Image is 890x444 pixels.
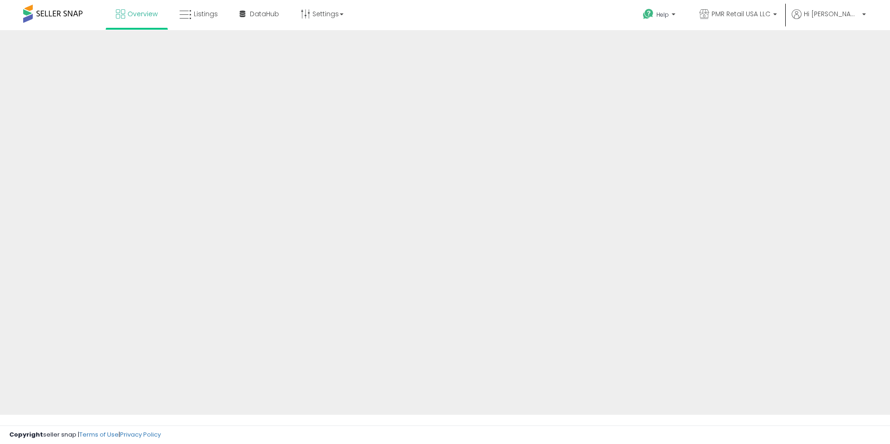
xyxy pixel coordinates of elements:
a: Hi [PERSON_NAME] [792,9,866,30]
i: Get Help [642,8,654,20]
span: Overview [127,9,158,19]
a: Help [636,1,685,30]
span: DataHub [250,9,279,19]
span: Help [656,11,669,19]
span: Listings [194,9,218,19]
span: Hi [PERSON_NAME] [804,9,859,19]
span: PMR Retail USA LLC [712,9,770,19]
